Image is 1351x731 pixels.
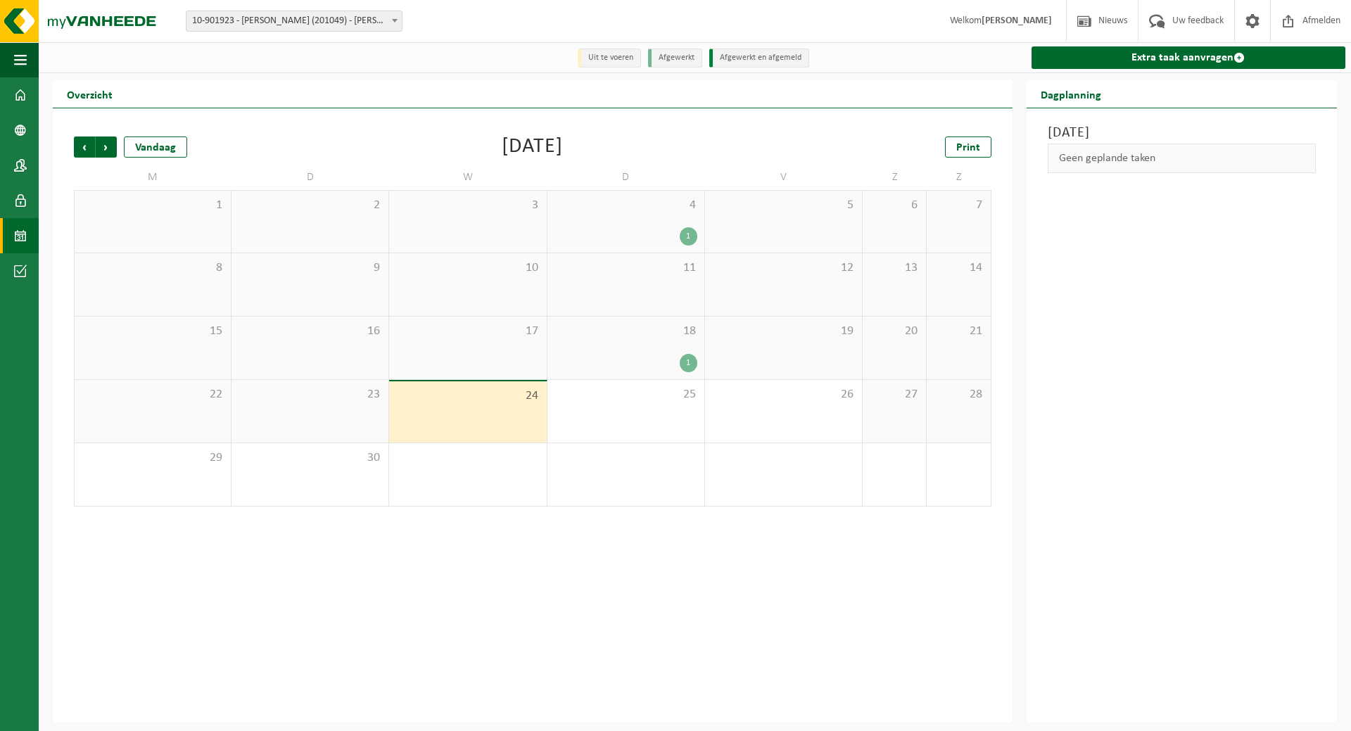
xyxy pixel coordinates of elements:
span: 10 [396,260,539,276]
span: Vorige [74,136,95,158]
span: 15 [82,324,224,339]
span: 9 [239,260,381,276]
td: D [231,165,389,190]
div: Geen geplande taken [1048,144,1316,173]
span: 20 [870,324,919,339]
td: Z [863,165,927,190]
span: 14 [934,260,983,276]
div: Vandaag [124,136,187,158]
span: 24 [396,388,539,404]
h2: Dagplanning [1027,80,1115,108]
li: Afgewerkt [648,49,702,68]
h2: Overzicht [53,80,127,108]
span: 11 [554,260,697,276]
td: W [389,165,547,190]
div: 1 [680,354,697,372]
li: Afgewerkt en afgemeld [709,49,809,68]
td: Z [927,165,991,190]
li: Uit te voeren [578,49,641,68]
div: [DATE] [502,136,563,158]
a: Print [945,136,991,158]
span: 22 [82,387,224,402]
span: 12 [712,260,855,276]
span: 8 [82,260,224,276]
strong: [PERSON_NAME] [982,15,1052,26]
span: 21 [934,324,983,339]
span: 16 [239,324,381,339]
span: 10-901923 - AVA BERINGEN (201049) - KOERSEL [186,11,402,32]
a: Extra taak aanvragen [1032,46,1345,69]
span: 29 [82,450,224,466]
td: D [547,165,705,190]
span: 2 [239,198,381,213]
span: 3 [396,198,539,213]
span: 17 [396,324,539,339]
span: 5 [712,198,855,213]
span: 28 [934,387,983,402]
span: Volgende [96,136,117,158]
span: 4 [554,198,697,213]
span: 23 [239,387,381,402]
td: V [705,165,863,190]
h3: [DATE] [1048,122,1316,144]
span: 13 [870,260,919,276]
span: 26 [712,387,855,402]
span: 10-901923 - AVA BERINGEN (201049) - KOERSEL [186,11,402,31]
span: 19 [712,324,855,339]
span: 1 [82,198,224,213]
span: Print [956,142,980,153]
span: 6 [870,198,919,213]
span: 18 [554,324,697,339]
span: 27 [870,387,919,402]
span: 25 [554,387,697,402]
td: M [74,165,231,190]
span: 7 [934,198,983,213]
div: 1 [680,227,697,246]
span: 30 [239,450,381,466]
